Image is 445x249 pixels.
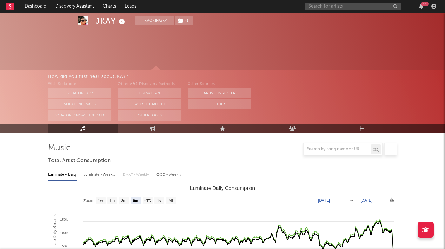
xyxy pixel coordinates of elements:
text: [DATE] [361,198,373,203]
div: 99 + [421,2,429,6]
div: Luminate - Daily [48,169,77,180]
input: Search for artists [305,3,401,10]
button: Other [188,99,251,109]
text: Zoom [83,199,93,203]
span: ( 1 ) [174,16,193,25]
div: Other A&R Discovery Methods [118,81,181,88]
button: On My Own [118,88,181,98]
div: Luminate - Weekly [83,169,117,180]
button: 99+ [419,4,423,9]
button: Sodatone App [48,88,111,98]
div: OCC - Weekly [156,169,182,180]
input: Search by song name or URL [304,147,371,152]
text: 6m [133,199,138,203]
button: Sodatone Snowflake Data [48,110,111,121]
text: → [350,198,354,203]
text: 100k [60,231,68,235]
div: Other Sources [188,81,251,88]
div: With Sodatone [48,81,111,88]
button: Artist on Roster [188,88,251,98]
text: 1m [110,199,115,203]
div: How did you first hear about JKAY ? [48,73,445,81]
text: 50k [62,244,68,248]
button: Sodatone Emails [48,99,111,109]
text: [DATE] [318,198,330,203]
div: JKAY [96,16,127,26]
text: 150k [60,218,68,221]
button: Word Of Mouth [118,99,181,109]
button: (1) [175,16,193,25]
text: Luminate Daily Consumption [190,186,255,191]
text: 1w [98,199,103,203]
text: All [169,199,173,203]
button: Tracking [135,16,174,25]
text: 1y [157,199,161,203]
text: 3m [121,199,127,203]
span: Total Artist Consumption [48,157,111,165]
button: Other Tools [118,110,181,121]
text: YTD [144,199,151,203]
